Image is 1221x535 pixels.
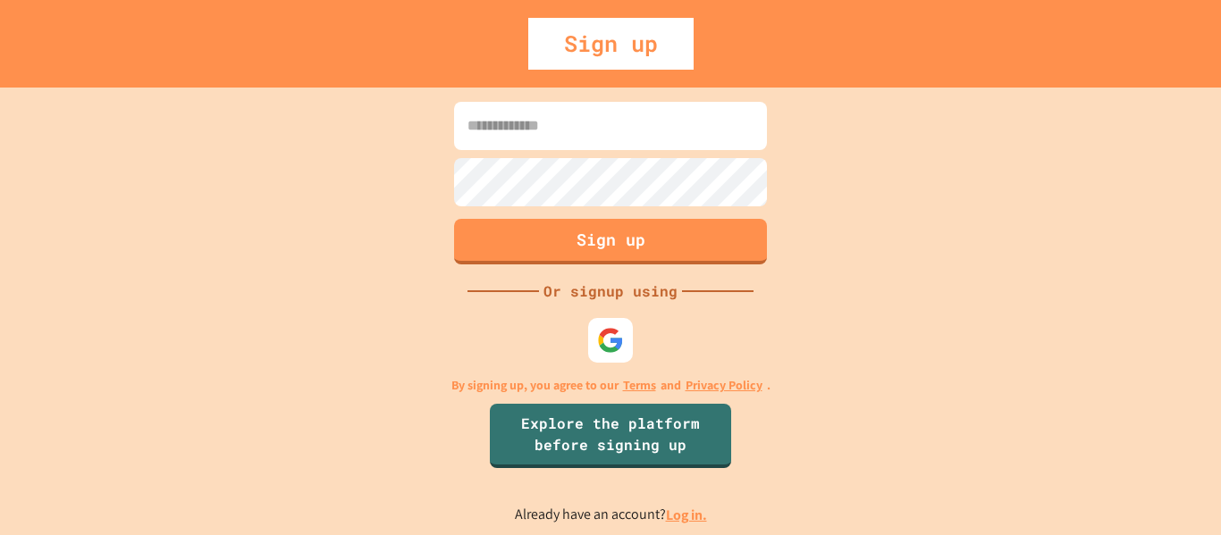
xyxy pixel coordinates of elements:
a: Explore the platform before signing up [490,404,731,468]
img: google-icon.svg [597,327,624,354]
div: Or signup using [539,280,682,302]
a: Log in. [666,506,707,524]
button: Sign up [454,219,767,264]
div: Sign up [528,18,694,70]
p: By signing up, you agree to our and . [451,376,770,395]
iframe: chat widget [1146,464,1203,517]
p: Already have an account? [515,504,707,526]
a: Privacy Policy [686,376,762,395]
iframe: chat widget [1073,386,1203,462]
a: Terms [623,376,656,395]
